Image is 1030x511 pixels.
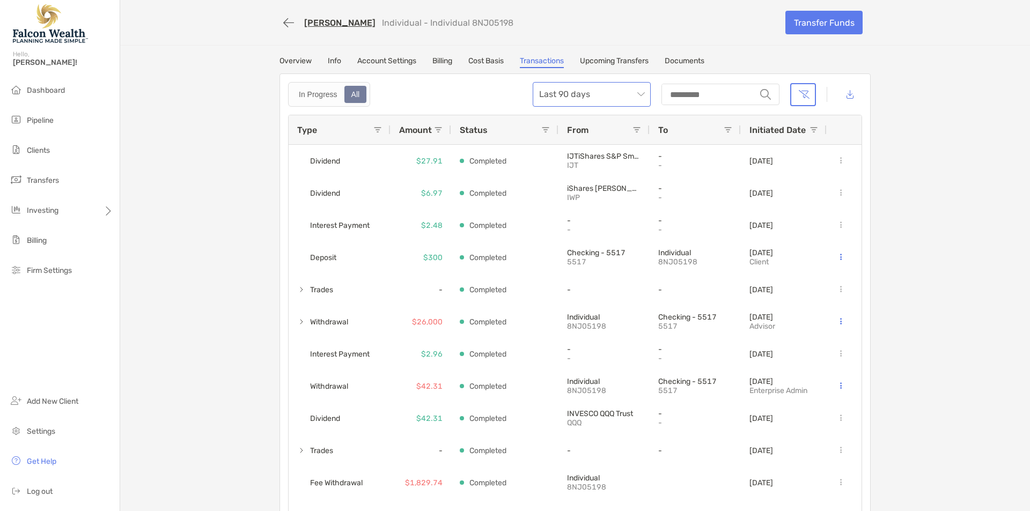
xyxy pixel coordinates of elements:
[382,18,513,28] p: Individual - Individual 8NJ05198
[658,161,732,170] p: -
[27,176,59,185] span: Transfers
[567,248,641,257] p: Checking - 5517
[567,483,641,492] p: 8NJ05198
[567,161,641,170] p: IJT
[468,56,504,68] a: Cost Basis
[421,219,443,232] p: $2.48
[416,154,443,168] p: $27.91
[469,412,506,425] p: Completed
[27,146,50,155] span: Clients
[310,377,348,395] span: Withdrawal
[658,248,732,257] p: Individual
[310,474,363,492] span: Fee Withdrawal
[10,113,23,126] img: pipeline icon
[567,125,588,135] span: From
[310,345,370,363] span: Interest Payment
[749,478,773,487] p: [DATE]
[391,434,451,466] div: -
[279,56,312,68] a: Overview
[412,315,443,329] p: $26,000
[460,125,488,135] span: Status
[658,313,732,322] p: Checking - 5517
[469,251,506,264] p: Completed
[749,350,773,359] p: [DATE]
[10,424,23,437] img: settings icon
[469,154,506,168] p: Completed
[567,322,641,331] p: 8NJ05198
[658,184,732,193] p: -
[304,18,376,28] a: [PERSON_NAME]
[658,152,732,161] p: -
[658,409,732,418] p: -
[293,87,343,102] div: In Progress
[357,56,416,68] a: Account Settings
[469,347,506,361] p: Completed
[567,345,641,354] p: -
[658,125,668,135] span: To
[10,454,23,467] img: get-help icon
[310,184,340,202] span: Dividend
[27,206,58,215] span: Investing
[658,386,732,395] p: 5517
[749,248,773,257] p: [DATE]
[391,273,451,306] div: -
[288,82,370,107] div: segmented control
[469,476,506,490] p: Completed
[27,457,56,466] span: Get Help
[432,56,452,68] a: Billing
[310,313,348,331] span: Withdrawal
[10,394,23,407] img: add_new_client icon
[567,473,641,483] p: Individual
[749,285,773,294] p: [DATE]
[567,152,641,161] p: IJTiShares S&P Small-Cap 600 Growth ETF
[567,409,641,418] p: INVESCO QQQ Trust
[749,257,773,266] p: client
[658,216,732,225] p: -
[539,83,644,106] span: Last 90 days
[567,193,641,202] p: IWP
[423,251,443,264] p: $300
[567,257,641,266] p: 5517
[658,354,732,363] p: -
[749,157,773,166] p: [DATE]
[749,322,775,331] p: advisor
[416,412,443,425] p: $42.31
[580,56,649,68] a: Upcoming Transfers
[658,377,732,386] p: Checking - 5517
[416,380,443,393] p: $42.31
[469,315,506,329] p: Completed
[27,397,78,406] span: Add New Client
[749,221,773,230] p: [DATE]
[421,187,443,200] p: $6.97
[790,83,816,106] button: Clear filters
[13,58,113,67] span: [PERSON_NAME]!
[658,257,732,266] p: 8NJ05198
[405,476,443,490] p: $1,829.74
[749,189,773,198] p: [DATE]
[469,219,506,232] p: Completed
[567,418,641,427] p: QQQ
[749,414,773,423] p: [DATE]
[749,386,807,395] p: enterprise_admin
[27,86,65,95] span: Dashboard
[469,187,506,200] p: Completed
[310,281,333,299] span: Trades
[658,285,732,294] p: -
[567,225,641,234] p: -
[785,11,863,34] a: Transfer Funds
[469,444,506,457] p: Completed
[310,249,336,266] span: Deposit
[10,233,23,246] img: billing icon
[567,386,641,395] p: 8NJ05198
[310,410,340,427] span: Dividend
[27,266,72,275] span: Firm Settings
[658,345,732,354] p: -
[658,193,732,202] p: -
[749,313,775,322] p: [DATE]
[310,217,370,234] span: Interest Payment
[10,203,23,216] img: investing icon
[658,418,732,427] p: -
[10,143,23,156] img: clients icon
[310,152,340,170] span: Dividend
[749,125,806,135] span: Initiated Date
